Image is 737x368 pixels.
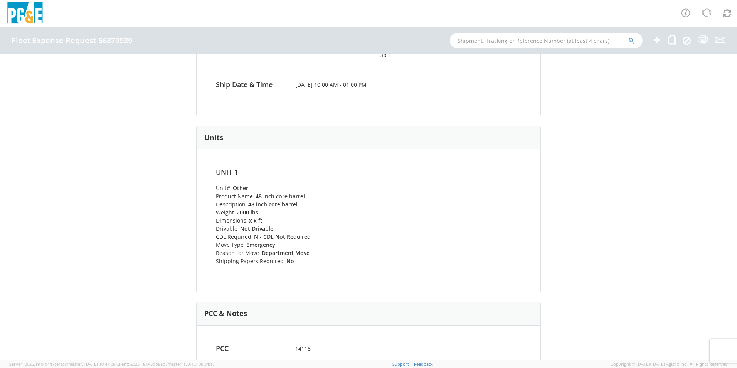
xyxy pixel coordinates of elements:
[289,345,448,353] span: 14118
[216,241,365,249] li: Move Type
[9,361,115,367] span: Server: 2025.19.0-d447cefac8f
[611,361,728,367] span: Copyright © [DATE]-[DATE] Agistix Inc., All Rights Reserved
[233,184,248,192] strong: Other
[210,345,289,353] h4: PCC
[240,225,273,232] strong: Not Drivable
[216,208,365,216] li: Weight
[12,36,132,45] h4: Fleet Expense Request 56879939
[249,217,262,224] strong: x x ft
[204,134,223,142] h3: Units
[246,241,275,248] strong: Emergency
[216,192,365,200] li: Product Name
[216,257,365,265] li: Shipping Papers Required
[216,225,365,233] li: Drivable
[289,81,448,89] span: [DATE] 10:00 AM - 01:00 PM
[210,81,289,89] h4: Ship Date & Time
[262,249,310,257] strong: Department Move
[254,233,311,240] strong: N - CDL Not Required
[216,184,365,192] li: Unit#
[168,361,215,367] span: master, [DATE] 09:34:17
[286,257,294,265] strong: No
[248,201,298,208] strong: 48 inch core barrel
[216,233,365,241] li: CDL Required
[450,33,643,48] input: Shipment, Tracking or Reference Number (at least 4 chars)
[68,361,115,367] span: master, [DATE] 10:47:06
[237,209,258,216] strong: 2000 lbs
[392,361,409,367] a: Support
[116,361,215,367] span: Client: 2025.18.0-5db8ab7
[216,200,365,208] li: Description
[414,361,433,367] a: Feedback
[216,169,365,176] h4: Unit 1
[216,216,365,225] li: Dimensions
[216,249,365,257] li: Reason for Move
[6,2,44,25] img: pge-logo-06675f144f4cfa6a6814.png
[256,192,305,200] strong: 48 inch core barrel
[204,310,247,317] h3: PCC & Notes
